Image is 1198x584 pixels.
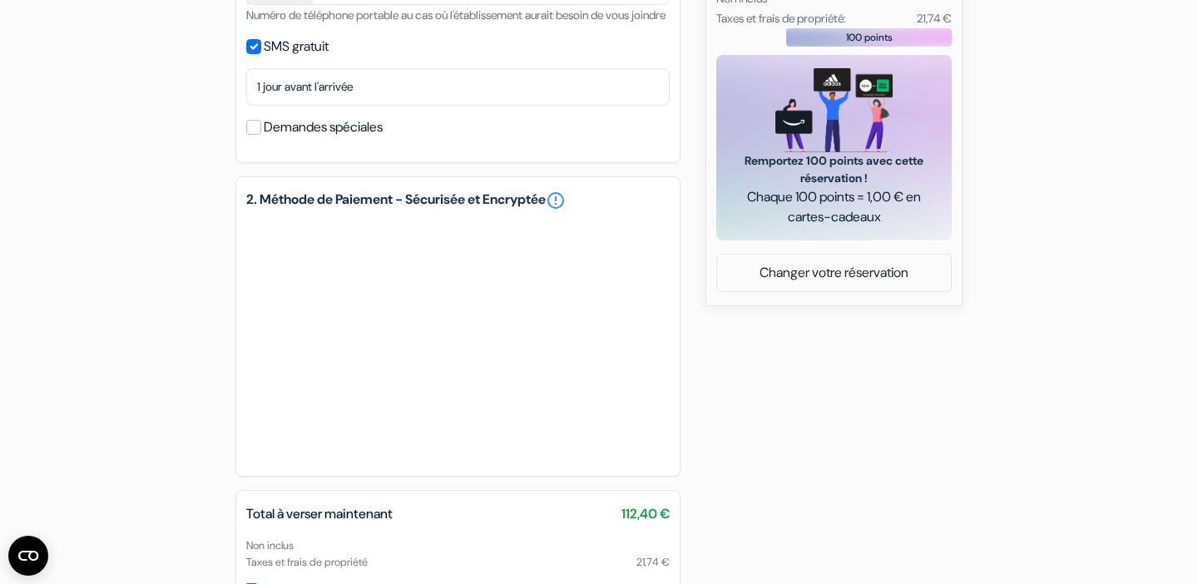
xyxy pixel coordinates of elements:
small: 21,74 € [917,11,952,26]
button: Ouvrir le widget CMP [8,536,48,576]
a: Changer votre réservation [717,257,951,289]
iframe: Cadre de saisie sécurisé pour le paiement [243,214,673,466]
small: Numéro de téléphone portable au cas où l'établissement aurait besoin de vous joindre [246,7,666,22]
div: Non inclus Taxes et frais de propriété [236,537,680,569]
span: 112,40 € [621,504,670,524]
span: 100 points [846,30,893,45]
label: SMS gratuit [264,35,329,58]
span: Total à verser maintenant [246,505,393,522]
small: Taxes et frais de propriété: [716,11,846,26]
h5: 2. Méthode de Paiement - Sécurisée et Encryptée [246,191,670,210]
span: Chaque 100 points = 1,00 € en cartes-cadeaux [736,187,932,227]
span: Remportez 100 points avec cette réservation ! [736,152,932,187]
a: error_outline [546,191,566,210]
img: gift_card_hero_new.png [775,68,893,152]
label: Demandes spéciales [264,116,383,139]
span: 21,74 € [636,554,670,570]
